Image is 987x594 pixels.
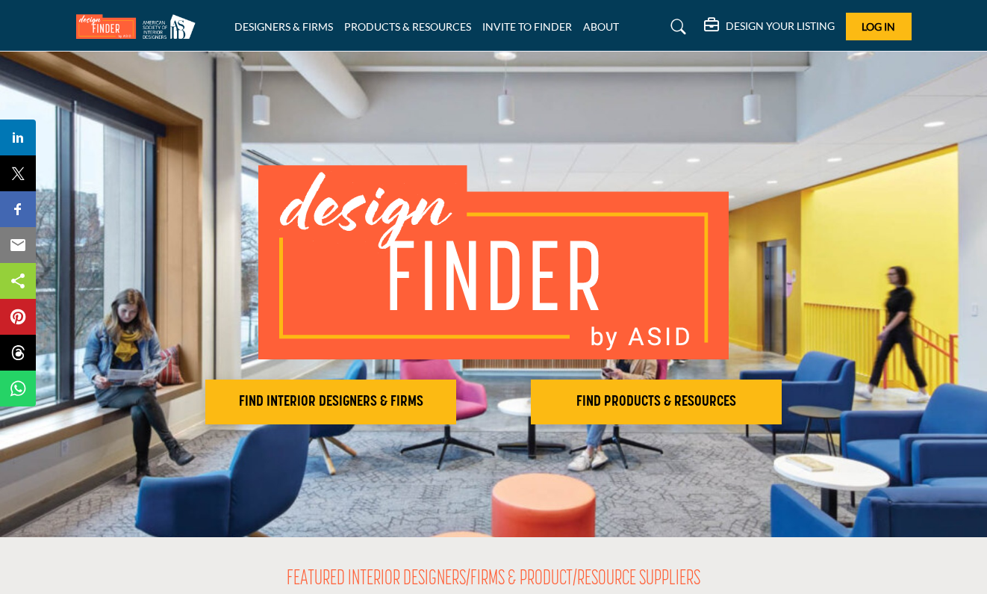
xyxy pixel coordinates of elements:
[258,165,729,359] img: image
[583,20,619,33] a: ABOUT
[287,567,700,593] h2: FEATURED INTERIOR DESIGNERS/FIRMS & PRODUCT/RESOURCE SUPPLIERS
[234,20,333,33] a: DESIGNERS & FIRMS
[846,13,912,40] button: Log In
[531,380,782,424] button: FIND PRODUCTS & RESOURCES
[482,20,572,33] a: INVITE TO FINDER
[656,15,696,39] a: Search
[726,19,835,33] h5: DESIGN YOUR LISTING
[210,393,452,411] h2: FIND INTERIOR DESIGNERS & FIRMS
[704,18,835,36] div: DESIGN YOUR LISTING
[205,380,456,424] button: FIND INTERIOR DESIGNERS & FIRMS
[862,20,895,33] span: Log In
[535,393,777,411] h2: FIND PRODUCTS & RESOURCES
[344,20,471,33] a: PRODUCTS & RESOURCES
[76,14,203,39] img: Site Logo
